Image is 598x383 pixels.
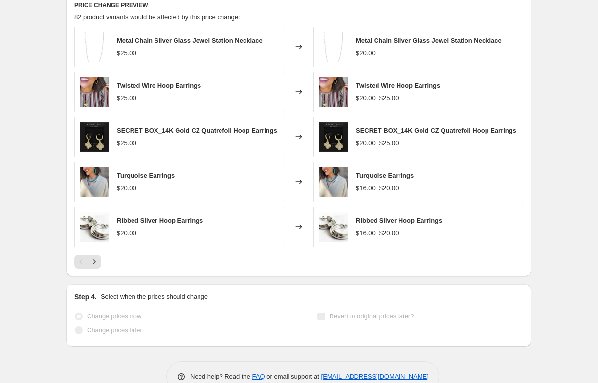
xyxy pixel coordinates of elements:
[74,13,240,21] span: 82 product variants would be affected by this price change:
[319,212,348,242] img: IMG_6439_80x.jpg
[319,32,348,62] img: 19676844_c3039e24-7d89-43ff-8518-ce4119e0bb31_80x.jpg
[80,77,109,107] img: IMG_7408_b1384603-da1c-4b58-ad14-9282e38a1917_80x.jpg
[356,82,440,89] span: Twisted Wire Hoop Earrings
[117,183,136,193] div: $20.00
[379,228,399,238] strike: $20.00
[101,292,208,302] p: Select when the prices should change
[88,255,101,269] button: Next
[190,373,252,380] span: Need help? Read the
[117,217,203,224] span: Ribbed Silver Hoop Earrings
[252,373,265,380] a: FAQ
[117,228,136,238] div: $20.00
[117,172,175,179] span: Turquoise Earrings
[356,217,442,224] span: Ribbed Silver Hoop Earrings
[117,93,136,103] div: $25.00
[379,138,399,148] strike: $25.00
[356,37,502,44] span: Metal Chain Silver Glass Jewel Station Necklace
[356,138,376,148] div: $20.00
[74,292,97,302] h2: Step 4.
[356,48,376,58] div: $20.00
[356,93,376,103] div: $20.00
[356,228,376,238] div: $16.00
[356,127,516,134] span: SECRET BOX_14K Gold CZ Quatrefoil Hoop Earrings
[117,37,263,44] span: Metal Chain Silver Glass Jewel Station Necklace
[117,82,201,89] span: Twisted Wire Hoop Earrings
[265,373,321,380] span: or email support at
[117,127,277,134] span: SECRET BOX_14K Gold CZ Quatrefoil Hoop Earrings
[379,93,399,103] strike: $25.00
[74,255,101,269] nav: Pagination
[330,313,414,320] span: Revert to original prices later?
[117,138,136,148] div: $25.00
[80,212,109,242] img: IMG_6439_80x.jpg
[80,32,109,62] img: 19676844_c3039e24-7d89-43ff-8518-ce4119e0bb31_80x.jpg
[80,122,109,152] img: 23024077_3b4c059b-a797-4209-89af-ed72419b5adc_80x.jpg
[87,326,142,334] span: Change prices later
[319,77,348,107] img: IMG_7408_b1384603-da1c-4b58-ad14-9282e38a1917_80x.jpg
[117,48,136,58] div: $25.00
[80,167,109,197] img: IMG_7286_b4f995a8-fbf2-40d1-b65f-2ef3776c3fb4_80x.jpg
[319,167,348,197] img: IMG_7286_b4f995a8-fbf2-40d1-b65f-2ef3776c3fb4_80x.jpg
[356,183,376,193] div: $16.00
[356,172,414,179] span: Turquoise Earrings
[319,122,348,152] img: 23024077_3b4c059b-a797-4209-89af-ed72419b5adc_80x.jpg
[87,313,141,320] span: Change prices now
[321,373,429,380] a: [EMAIL_ADDRESS][DOMAIN_NAME]
[74,1,523,9] h6: PRICE CHANGE PREVIEW
[379,183,399,193] strike: $20.00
